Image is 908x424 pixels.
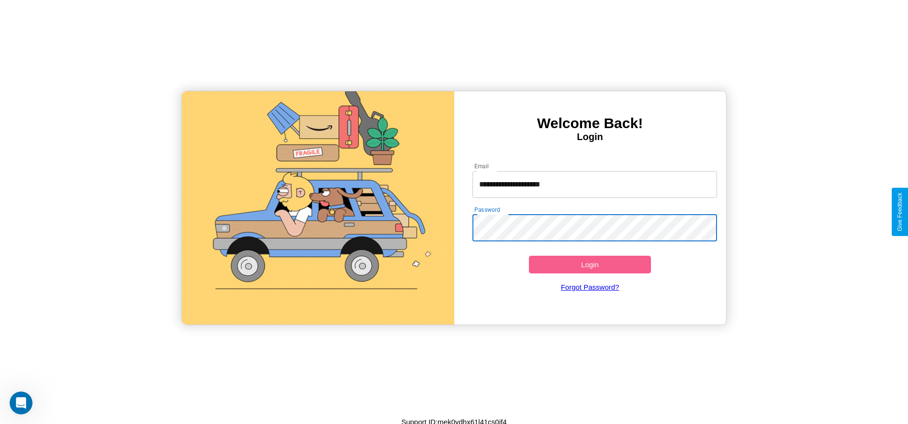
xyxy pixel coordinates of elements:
img: gif [182,91,454,325]
label: Password [474,206,500,214]
h3: Welcome Back! [454,115,726,131]
button: Login [529,256,651,273]
div: Give Feedback [897,193,903,231]
h4: Login [454,131,726,142]
a: Forgot Password? [468,273,712,301]
label: Email [474,162,489,170]
iframe: Intercom live chat [10,391,33,414]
